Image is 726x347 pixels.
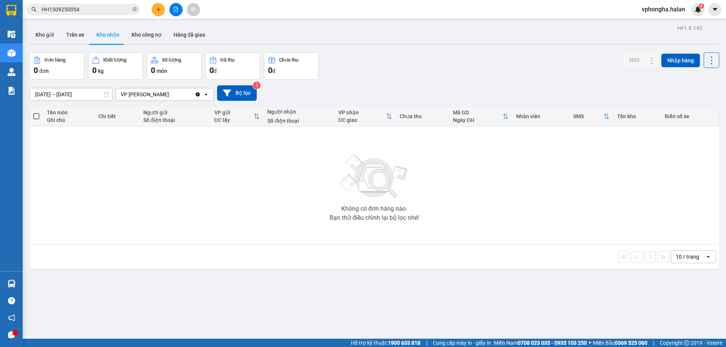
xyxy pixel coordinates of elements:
div: SMS [573,113,603,119]
span: Hỗ trợ kỹ thuật: [351,339,420,347]
span: Miền Nam [494,339,587,347]
span: Cung cấp máy in - giấy in: [433,339,492,347]
th: Toggle SortBy [335,106,396,126]
img: warehouse-icon [8,30,16,38]
input: Tìm tên, số ĐT hoặc mã đơn [42,5,131,14]
th: Toggle SortBy [569,106,613,126]
span: copyright [684,340,689,345]
div: Không có đơn hàng nào. [341,206,407,212]
div: 10 / trang [676,253,699,261]
img: svg+xml;base64,PHN2ZyBjbGFzcz0ibGlzdC1wbHVnX19zdmciIHhtbG5zPSJodHRwOi8vd3d3LnczLm9yZy8yMDAwL3N2Zy... [337,150,412,203]
div: Số lượng [162,57,181,63]
div: Số điện thoại [143,117,206,123]
div: Người nhận [267,109,330,115]
button: Bộ lọc [217,85,257,101]
div: Biển số xe [665,113,715,119]
span: close-circle [132,6,137,13]
span: 0 [151,66,155,75]
span: 0 [209,66,214,75]
div: Người gửi [143,109,206,116]
button: Hàng đã giao [168,26,211,44]
span: caret-down [712,6,718,13]
div: Ghi chú [47,117,90,123]
div: VP gửi [214,109,254,116]
span: plus [156,7,161,12]
span: ⚪️ [589,341,591,344]
img: warehouse-icon [8,49,16,57]
strong: 0369 525 060 [615,340,647,346]
span: vphongha.halan [636,5,691,14]
button: Đã thu0đ [205,52,260,80]
div: Tên món [47,109,90,116]
button: Kho gửi [29,26,60,44]
svg: open [203,91,209,97]
button: Khối lượng0kg [88,52,143,80]
th: Toggle SortBy [449,106,512,126]
button: Nhập hàng [661,54,700,67]
svg: Clear value [195,91,201,97]
div: ĐC giao [338,117,386,123]
div: ĐC lấy [214,117,254,123]
button: caret-down [708,3,721,16]
button: Kho công nợ [126,26,168,44]
sup: 4 [699,3,704,9]
button: Đơn hàng0đơn [29,52,84,80]
span: đ [214,68,217,74]
button: plus [152,3,165,16]
span: search [31,7,37,12]
button: Kho nhận [90,26,126,44]
img: logo-vxr [6,5,16,16]
img: warehouse-icon [8,68,16,76]
div: Mã GD [453,109,502,116]
strong: 1900 633 818 [388,340,420,346]
button: SMS [623,53,645,67]
span: kg [98,68,104,74]
div: VP [PERSON_NAME] [121,91,169,98]
div: Nhân viên [516,113,566,119]
button: Số lượng0món [147,52,202,80]
span: notification [8,314,15,321]
div: VP nhận [338,109,386,116]
sup: 3 [253,82,261,89]
span: đ [272,68,275,74]
div: Chi tiết [98,113,136,119]
span: 0 [268,66,272,75]
span: 0 [92,66,96,75]
span: 0 [34,66,38,75]
span: close-circle [132,7,137,11]
img: warehouse-icon [8,280,16,288]
th: Toggle SortBy [211,106,264,126]
div: Bạn thử điều chỉnh lại bộ lọc nhé! [330,215,419,221]
div: Đơn hàng [45,57,65,63]
input: Select a date range. [30,88,112,100]
div: Chưa thu [279,57,298,63]
div: Khối lượng [103,57,126,63]
span: 4 [700,3,703,9]
button: file-add [169,3,183,16]
div: Ngày ĐH [453,117,502,123]
button: Trên xe [60,26,90,44]
div: Chưa thu [400,113,445,119]
span: món [157,68,167,74]
svg: open [705,254,711,260]
strong: 0708 023 035 - 0935 103 250 [518,340,587,346]
div: Đã thu [220,57,234,63]
img: solution-icon [8,87,16,95]
span: aim [191,7,196,12]
span: question-circle [8,297,15,304]
span: Miền Bắc [593,339,647,347]
span: | [426,339,427,347]
div: ver 1.8.143 [677,24,702,32]
span: | [653,339,654,347]
span: file-add [173,7,178,12]
span: message [8,331,15,338]
button: aim [187,3,200,16]
div: Tồn kho [617,113,657,119]
img: icon-new-feature [695,6,701,13]
button: Chưa thu0đ [264,52,319,80]
span: đơn [39,68,49,74]
div: Số điện thoại [267,118,330,124]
